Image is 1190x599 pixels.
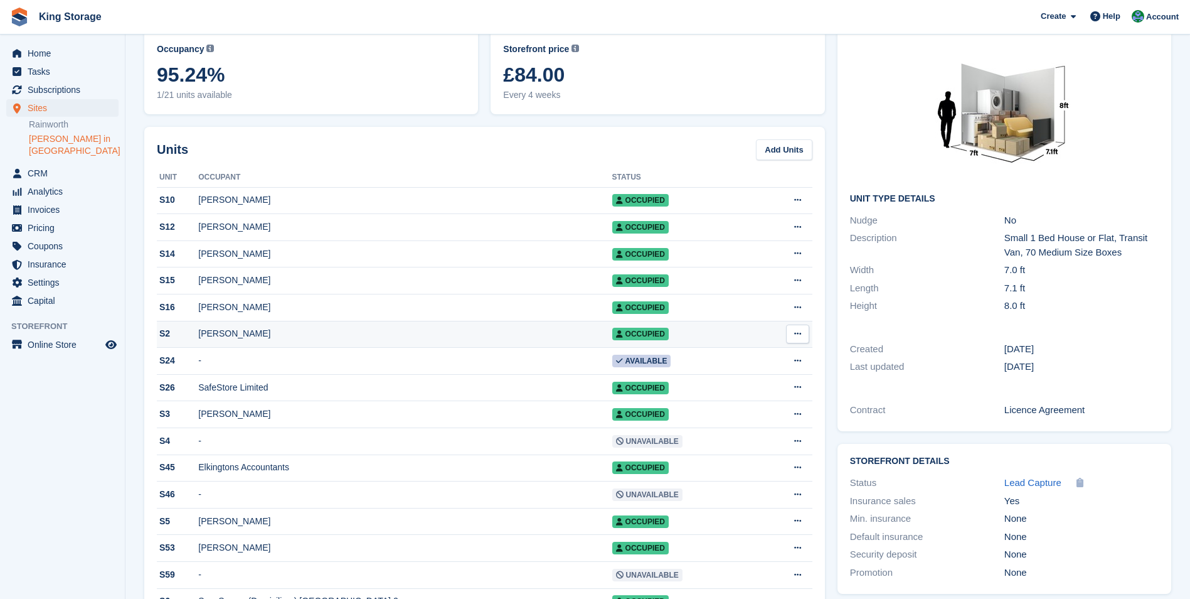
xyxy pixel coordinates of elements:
div: Contract [850,403,1004,418]
div: [PERSON_NAME] [198,247,612,261]
span: Occupied [612,194,669,207]
span: Occupied [612,248,669,261]
span: Occupied [612,328,669,340]
img: stora-icon-8386f47178a22dfd0bd8f6a31ec36ba5ce8667c1dd55bd0f319d3a0aa187defe.svg [10,8,29,26]
div: Small 1 Bed House or Flat, Transit Van, 70 Medium Size Boxes [1004,231,1159,259]
div: [PERSON_NAME] [198,193,612,207]
div: Last updated [850,360,1004,374]
div: S5 [157,515,198,528]
div: [PERSON_NAME] [198,407,612,421]
div: S15 [157,274,198,287]
td: - [198,562,612,589]
span: Capital [28,292,103,310]
div: 8.0 ft [1004,299,1159,313]
div: Nudge [850,213,1004,228]
img: John King [1132,10,1144,23]
img: 50-sqft-unit.jpg [910,43,1098,184]
div: S46 [157,488,198,501]
a: menu [6,256,119,273]
div: [PERSON_NAME] [198,327,612,340]
div: S14 [157,247,198,261]
a: menu [6,81,119,99]
div: [PERSON_NAME] [198,515,612,528]
img: icon-info-grey-7440780725fd019a000dd9b08b2336e03edf1995a4989e88bcd33f0948082b44.svg [206,45,214,52]
div: S4 [157,434,198,448]
a: menu [6,292,119,310]
div: S16 [157,301,198,314]
span: Storefront price [503,43,569,56]
div: Promotion [850,566,1004,580]
span: Unavailable [612,488,683,501]
span: Analytics [28,183,103,200]
span: Occupied [612,408,669,421]
span: Occupied [612,461,669,474]
h2: Unit Type details [850,194,1159,204]
a: menu [6,201,119,219]
span: Coupons [28,237,103,255]
span: Unavailable [612,435,683,448]
a: menu [6,63,119,80]
td: - [198,348,612,375]
span: Occupied [612,542,669,554]
div: Created [850,342,1004,357]
a: menu [6,219,119,237]
a: Preview store [104,337,119,352]
span: 1/21 units available [157,89,465,102]
a: menu [6,99,119,117]
div: None [1004,548,1159,562]
span: Occupied [612,515,669,528]
div: S12 [157,220,198,234]
span: Pricing [28,219,103,237]
span: Occupied [612,382,669,394]
span: Subscriptions [28,81,103,99]
a: menu [6,45,119,62]
span: Unavailable [612,569,683,581]
div: S26 [157,381,198,394]
span: Account [1146,11,1179,23]
div: 7.1 ft [1004,281,1159,296]
a: menu [6,165,119,182]
span: Online Store [28,336,103,353]
span: Tasks [28,63,103,80]
th: Status [612,168,758,188]
div: Yes [1004,494,1159,509]
div: S53 [157,541,198,554]
span: Insurance [28,256,103,273]
th: Unit [157,168,198,188]
span: Home [28,45,103,62]
div: Elkingtons Accountants [198,461,612,474]
span: Available [612,355,671,367]
span: Settings [28,274,103,291]
div: Width [850,263,1004,278]
div: [DATE] [1004,342,1159,357]
td: - [198,482,612,509]
span: Every 4 weeks [503,89,812,102]
td: - [198,428,612,455]
span: Create [1041,10,1066,23]
div: S2 [157,327,198,340]
th: Occupant [198,168,612,188]
div: [DATE] [1004,360,1159,374]
a: Add Units [756,139,812,160]
div: Height [850,299,1004,313]
a: [PERSON_NAME] in [GEOGRAPHIC_DATA] [29,133,119,157]
div: Min. insurance [850,512,1004,526]
span: Lead Capture [1004,477,1061,488]
a: menu [6,336,119,353]
a: Rainworth [29,119,119,131]
div: None [1004,566,1159,580]
span: CRM [28,165,103,182]
div: S3 [157,407,198,421]
span: Storefront [11,320,125,333]
div: No [1004,213,1159,228]
a: King Storage [34,6,107,27]
span: Help [1103,10,1120,23]
a: menu [6,183,119,200]
div: [PERSON_NAME] [198,301,612,314]
span: Occupied [612,274,669,287]
div: S24 [157,354,198,367]
h2: Units [157,140,188,159]
h2: Storefront Details [850,456,1159,467]
a: menu [6,237,119,255]
div: SafeStore Limited [198,381,612,394]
